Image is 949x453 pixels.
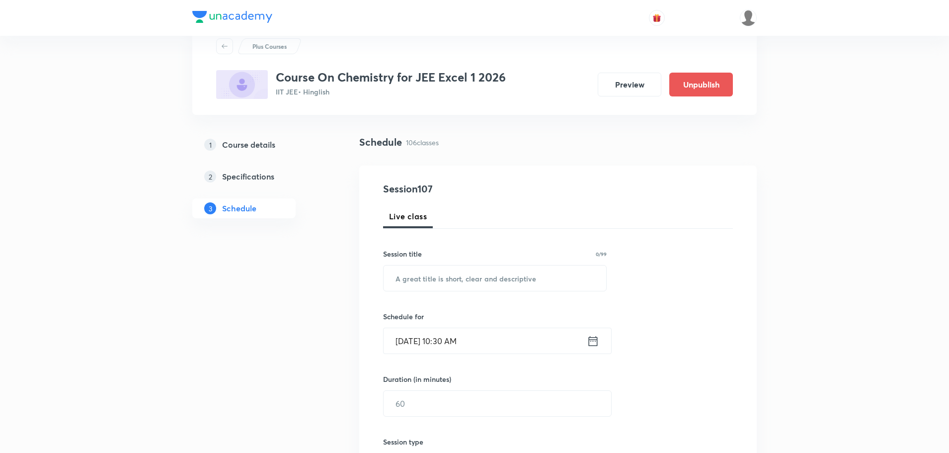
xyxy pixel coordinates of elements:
[222,171,274,182] h5: Specifications
[383,181,564,196] h4: Session 107
[276,70,506,85] h3: Course On Chemistry for JEE Excel 1 2026
[383,311,607,322] h6: Schedule for
[383,437,423,447] h6: Session type
[204,139,216,151] p: 1
[192,11,272,23] img: Company Logo
[216,70,268,99] img: EE6FBE53-E6F4-47FC-AD67-48FF9E38F9D4_plus.png
[596,252,607,257] p: 0/99
[192,135,327,155] a: 1Course details
[383,249,422,259] h6: Session title
[192,167,327,186] a: 2Specifications
[222,202,256,214] h5: Schedule
[406,137,439,148] p: 106 classes
[276,87,506,97] p: IIT JEE • Hinglish
[598,73,661,96] button: Preview
[389,210,427,222] span: Live class
[222,139,275,151] h5: Course details
[192,11,272,25] a: Company Logo
[649,10,665,26] button: avatar
[204,171,216,182] p: 2
[669,73,733,96] button: Unpublish
[359,135,402,150] h4: Schedule
[204,202,216,214] p: 3
[383,374,451,384] h6: Duration (in minutes)
[252,42,287,51] p: Plus Courses
[652,13,661,22] img: avatar
[740,9,757,26] img: Vivek Patil
[384,391,611,416] input: 60
[384,266,606,291] input: A great title is short, clear and descriptive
